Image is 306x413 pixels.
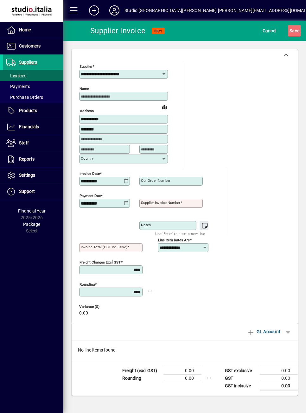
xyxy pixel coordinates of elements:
[84,5,104,16] button: Add
[260,367,298,374] td: 0.00
[3,38,63,54] a: Customers
[3,184,63,200] a: Support
[288,25,301,36] button: Save
[19,124,39,129] span: Financials
[81,156,93,161] mat-label: Country
[3,151,63,167] a: Reports
[3,119,63,135] a: Financials
[222,367,260,374] td: GST exclusive
[3,92,63,103] a: Purchase Orders
[19,27,31,32] span: Home
[222,382,260,390] td: GST inclusive
[3,103,63,119] a: Products
[3,70,63,81] a: Invoices
[80,86,89,91] mat-label: Name
[19,189,35,194] span: Support
[80,193,101,198] mat-label: Payment due
[19,173,35,178] span: Settings
[163,367,201,374] td: 0.00
[261,25,278,36] button: Cancel
[80,282,95,286] mat-label: Rounding
[3,22,63,38] a: Home
[244,326,284,337] button: GL Account
[141,178,170,183] mat-label: Our order number
[19,156,35,162] span: Reports
[141,200,180,205] mat-label: Supplier invoice number
[119,374,163,382] td: Rounding
[80,171,100,175] mat-label: Invoice date
[23,222,40,227] span: Package
[158,238,190,242] mat-label: Line item rates are
[19,140,29,145] span: Staff
[260,382,298,390] td: 0.00
[159,102,169,112] a: View on map
[290,26,299,36] span: ave
[124,5,182,16] div: Studio [GEOGRAPHIC_DATA]
[6,95,43,100] span: Purchase Orders
[263,26,277,36] span: Cancel
[154,29,162,33] span: NEW
[90,26,145,36] div: Supplier Invoice
[3,135,63,151] a: Staff
[80,260,121,264] mat-label: Freight charges excl GST
[260,374,298,382] td: 0.00
[163,374,201,382] td: 0.00
[19,108,37,113] span: Products
[3,168,63,183] a: Settings
[6,84,30,89] span: Payments
[155,230,205,237] mat-hint: Use 'Enter' to start a new line
[6,73,26,78] span: Invoices
[222,374,260,382] td: GST
[119,367,163,374] td: Freight (excl GST)
[80,64,92,69] mat-label: Supplier
[79,305,117,309] span: Variance ($)
[247,327,280,337] span: GL Account
[79,311,88,316] span: 0.00
[290,28,292,33] span: S
[19,43,41,48] span: Customers
[141,223,151,227] mat-label: Notes
[18,208,46,213] span: Financial Year
[3,81,63,92] a: Payments
[81,245,127,249] mat-label: Invoice Total (GST inclusive)
[104,5,124,16] button: Profile
[72,340,298,360] div: No line items found
[19,60,37,65] span: Suppliers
